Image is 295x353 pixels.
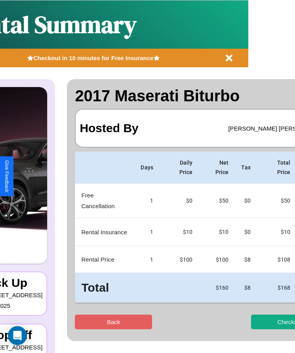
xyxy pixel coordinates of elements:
[134,152,160,184] th: Days
[134,184,160,218] td: 1
[81,190,128,211] p: Free Cancellation
[199,273,235,303] td: $ 160
[160,218,199,246] td: $10
[199,218,235,246] td: $ 10
[75,315,152,329] button: Back
[160,184,199,218] td: $0
[81,227,128,237] p: Rental Insurance
[81,279,128,296] h3: Total
[4,160,10,192] div: Give Feedback
[160,246,199,273] td: $ 100
[134,246,160,273] td: 1
[80,114,138,143] h3: Hosted By
[199,152,235,184] th: Net Price
[81,254,128,265] p: Rental Price
[235,246,257,273] td: $ 8
[199,184,235,218] td: $ 50
[235,273,257,303] td: $ 8
[134,218,160,246] td: 1
[33,55,153,61] b: Checkout in 10 minutes for Free Insurance
[235,152,257,184] th: Tax
[235,184,257,218] td: $0
[160,152,199,184] th: Daily Price
[199,246,235,273] td: $ 100
[8,326,27,345] div: Open Intercom Messenger
[235,218,257,246] td: $0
